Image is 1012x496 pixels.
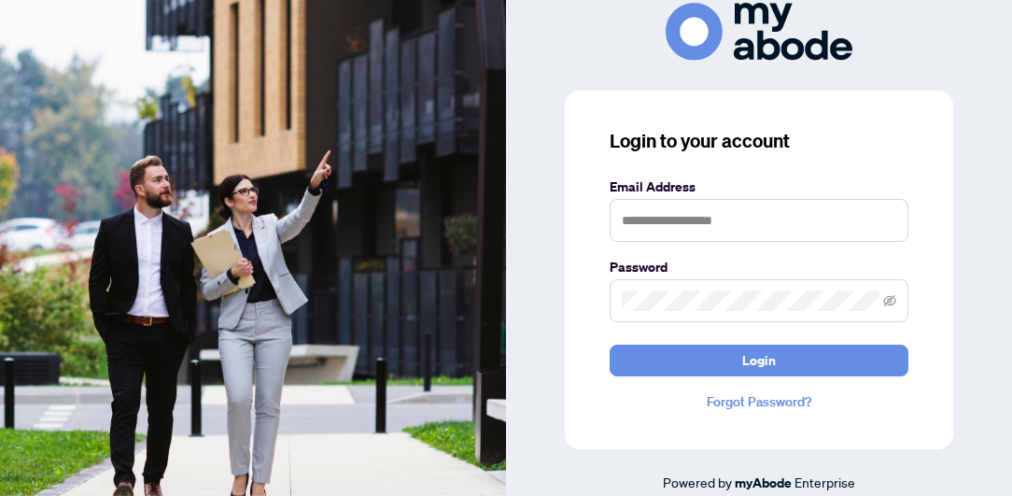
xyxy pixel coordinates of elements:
[883,294,896,307] span: eye-invisible
[610,177,908,197] label: Email Address
[610,391,908,412] a: Forgot Password?
[610,128,908,154] h3: Login to your account
[610,257,908,277] label: Password
[663,474,732,490] span: Powered by
[666,3,852,60] img: ma-logo
[735,473,792,493] a: myAbode
[610,345,908,376] button: Login
[742,346,776,376] span: Login
[794,474,855,490] span: Enterprise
